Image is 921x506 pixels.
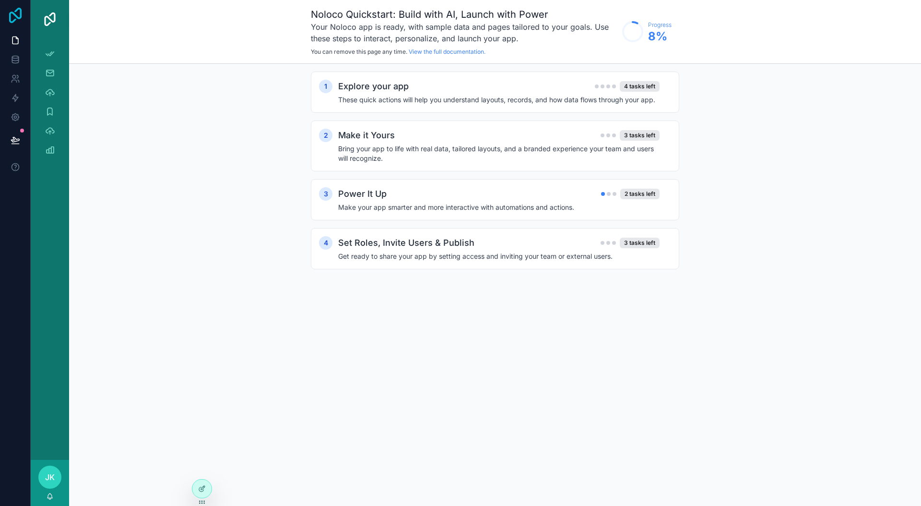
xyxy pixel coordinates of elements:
[45,471,55,483] span: JK
[319,187,332,201] div: 3
[338,187,387,201] h2: Power It Up
[338,236,474,250] h2: Set Roles, Invite Users & Publish
[338,95,660,105] h4: These quick actions will help you understand layouts, records, and how data flows through your app.
[69,64,921,296] div: scrollable content
[620,130,660,141] div: 3 tasks left
[338,203,660,212] h4: Make your app smarter and more interactive with automations and actions.
[648,29,672,44] span: 8 %
[338,129,395,142] h2: Make it Yours
[31,38,69,171] div: scrollable content
[620,189,660,199] div: 2 tasks left
[338,252,660,261] h4: Get ready to share your app by setting access and inviting your team or external users.
[311,21,617,44] h3: Your Noloco app is ready, with sample data and pages tailored to your goals. Use these steps to i...
[311,8,617,21] h1: Noloco Quickstart: Build with AI, Launch with Power
[319,129,332,142] div: 2
[620,81,660,92] div: 4 tasks left
[409,48,485,55] a: View the full documentation.
[648,21,672,29] span: Progress
[620,238,660,248] div: 3 tasks left
[311,48,407,55] span: You can remove this page any time.
[319,80,332,93] div: 1
[319,236,332,250] div: 4
[42,12,58,27] img: App logo
[338,80,409,93] h2: Explore your app
[338,144,660,163] h4: Bring your app to life with real data, tailored layouts, and a branded experience your team and u...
